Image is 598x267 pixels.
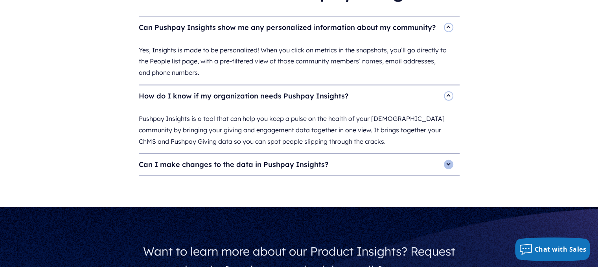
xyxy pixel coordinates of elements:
h4: How do I know if my organization needs Pushpay Insights? [139,85,460,107]
h4: Can I make changes to the data in Pushpay Insights? [139,154,460,175]
span: Chat with Sales [535,245,587,254]
button: Chat with Sales [515,237,591,261]
div: Yes, Insights is made to be personalized! When you click on metrics in the snapshots, you’ll go d... [139,38,460,85]
div: Pushpay Insights is a tool that can help you keep a pulse on the health of your [DEMOGRAPHIC_DATA... [139,107,460,153]
h4: Can Pushpay Insights show me any personalized information about my community? [139,17,460,38]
